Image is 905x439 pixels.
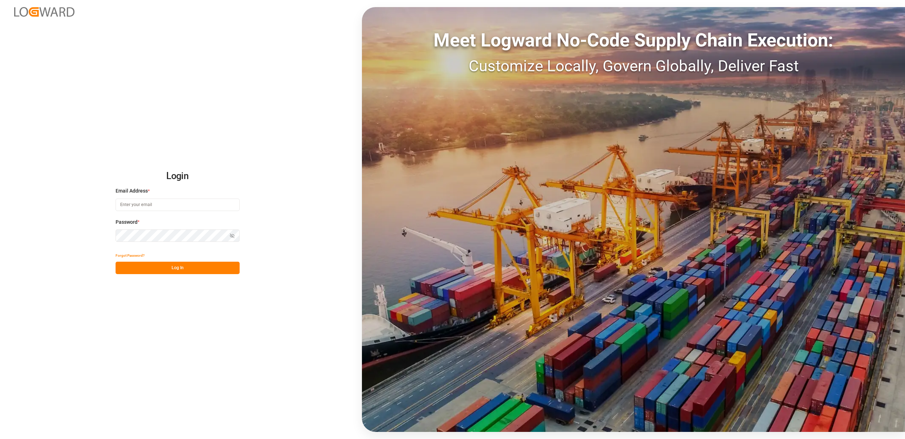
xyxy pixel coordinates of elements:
div: Customize Locally, Govern Globally, Deliver Fast [362,54,905,78]
button: Forgot Password? [116,249,145,262]
div: Meet Logward No-Code Supply Chain Execution: [362,27,905,54]
h2: Login [116,165,240,188]
button: Log In [116,262,240,274]
span: Password [116,218,138,226]
input: Enter your email [116,199,240,211]
img: Logward_new_orange.png [14,7,74,17]
span: Email Address [116,187,148,195]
